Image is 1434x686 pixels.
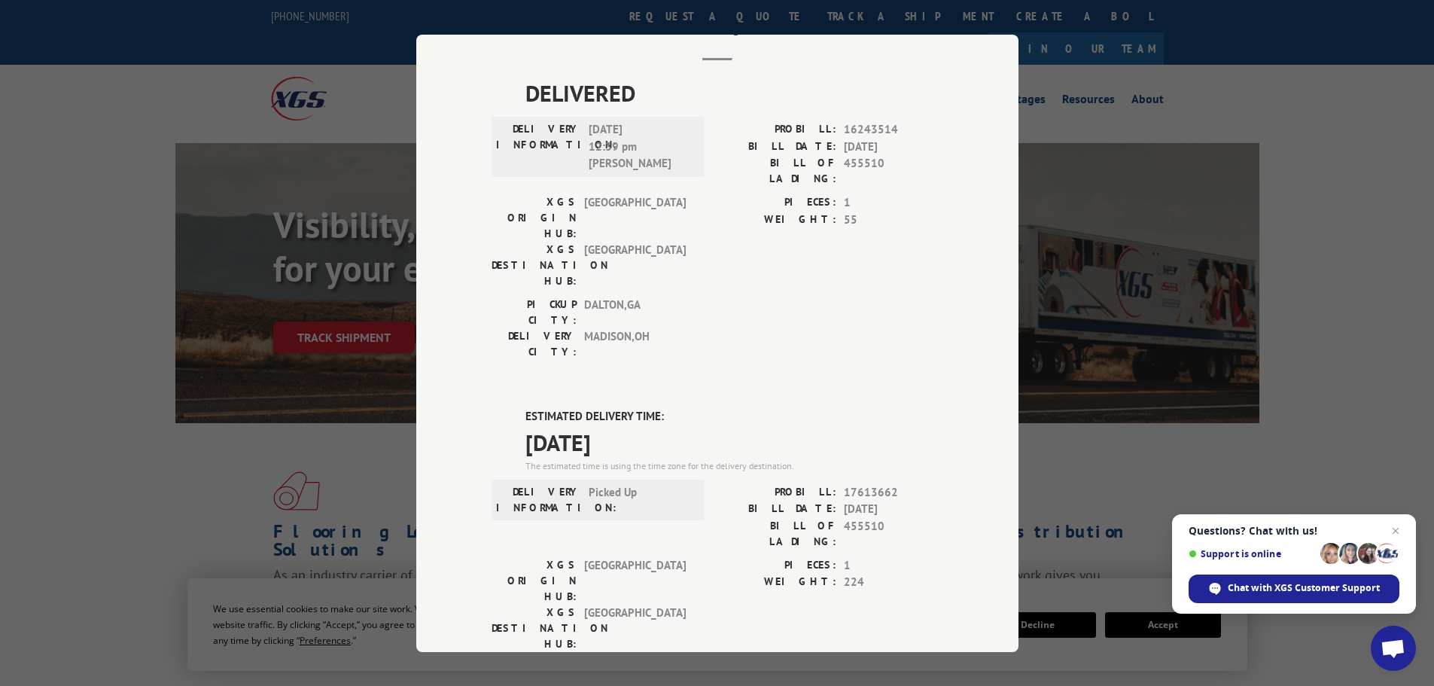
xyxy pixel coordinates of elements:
span: Support is online [1189,548,1315,559]
span: [GEOGRAPHIC_DATA] [584,242,686,289]
label: PIECES: [717,194,836,212]
label: BILL DATE: [717,501,836,518]
span: 1 [844,194,943,212]
label: WEIGHT: [717,574,836,591]
div: The estimated time is using the time zone for the delivery destination. [525,459,943,472]
span: DELIVERED [525,76,943,110]
span: [GEOGRAPHIC_DATA] [584,604,686,651]
span: Picked Up [589,483,690,515]
span: DALTON , GA [584,297,686,328]
label: XGS ORIGIN HUB: [492,556,577,604]
label: XGS DESTINATION HUB: [492,242,577,289]
label: BILL OF LADING: [717,517,836,549]
label: PROBILL: [717,121,836,139]
span: 455510 [844,517,943,549]
span: [DATE] 12:39 pm [PERSON_NAME] [589,121,690,172]
span: 224 [844,574,943,591]
label: PIECES: [717,556,836,574]
span: [GEOGRAPHIC_DATA] [584,556,686,604]
label: PROBILL: [717,483,836,501]
span: [DATE] [525,425,943,459]
label: XGS DESTINATION HUB: [492,604,577,651]
span: [DATE] [844,138,943,155]
span: 1 [844,556,943,574]
label: PICKUP CITY: [492,297,577,328]
span: [DATE] [844,501,943,518]
label: ESTIMATED DELIVERY TIME: [525,408,943,425]
label: BILL DATE: [717,138,836,155]
label: XGS ORIGIN HUB: [492,194,577,242]
label: BILL OF LADING: [717,155,836,187]
label: DELIVERY CITY: [492,328,577,360]
span: Questions? Chat with us! [1189,525,1399,537]
span: 455510 [844,155,943,187]
span: Close chat [1387,522,1405,540]
h2: Track Shipment [492,10,943,38]
span: Chat with XGS Customer Support [1228,581,1380,595]
div: Open chat [1371,626,1416,671]
span: 17613662 [844,483,943,501]
span: 16243514 [844,121,943,139]
label: DELIVERY INFORMATION: [496,483,581,515]
span: 55 [844,211,943,228]
label: DELIVERY INFORMATION: [496,121,581,172]
span: [GEOGRAPHIC_DATA] [584,194,686,242]
label: WEIGHT: [717,211,836,228]
span: MADISON , OH [584,328,686,360]
div: Chat with XGS Customer Support [1189,575,1399,603]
